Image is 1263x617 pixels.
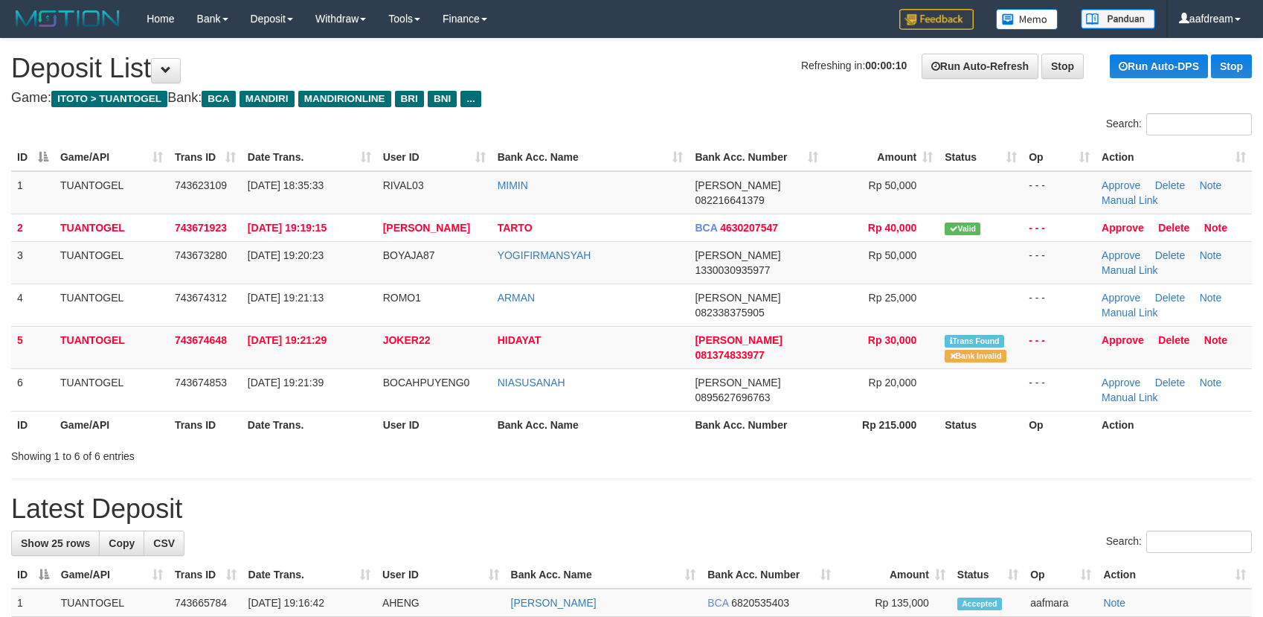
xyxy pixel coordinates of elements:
a: Delete [1155,179,1185,191]
td: TUANTOGEL [54,241,169,284]
a: YOGIFIRMANSYAH [498,249,591,261]
img: panduan.png [1081,9,1155,29]
a: Delete [1158,222,1189,234]
a: Note [1200,249,1222,261]
span: [DATE] 18:35:33 [248,179,324,191]
span: Copy 082338375905 to clipboard [695,307,764,319]
span: ROMO1 [383,292,421,304]
a: Delete [1155,249,1185,261]
th: Trans ID: activate to sort column ascending [169,561,242,589]
a: MIMIN [498,179,528,191]
span: [PERSON_NAME] [695,334,782,346]
span: 743674312 [175,292,227,304]
a: Delete [1158,334,1189,346]
h1: Latest Deposit [11,494,1252,524]
a: HIDAYAT [498,334,541,346]
td: - - - [1023,326,1096,368]
a: ARMAN [498,292,536,304]
a: Approve [1102,222,1144,234]
span: MANDIRI [240,91,295,107]
span: BCA [202,91,235,107]
td: - - - [1023,214,1096,241]
td: aafmara [1024,589,1097,617]
span: Rp 20,000 [869,377,917,389]
td: - - - [1023,171,1096,214]
td: - - - [1023,241,1096,284]
span: [DATE] 19:19:15 [248,222,327,234]
td: TUANTOGEL [54,284,169,326]
a: Manual Link [1102,307,1158,319]
span: ITOTO > TUANTOGEL [51,91,167,107]
td: - - - [1023,368,1096,411]
a: Approve [1102,334,1144,346]
span: BNI [428,91,457,107]
span: BCA [695,222,717,234]
span: Copy 4630207547 to clipboard [720,222,778,234]
th: Bank Acc. Number [689,411,824,438]
td: - - - [1023,284,1096,326]
th: User ID: activate to sort column ascending [376,561,505,589]
td: 6 [11,368,54,411]
span: MANDIRIONLINE [298,91,391,107]
span: BRI [395,91,424,107]
span: BCA [707,597,728,609]
span: [DATE] 19:20:23 [248,249,324,261]
a: Stop [1211,54,1252,78]
a: [PERSON_NAME] [511,597,597,609]
td: AHENG [376,589,505,617]
th: Bank Acc. Name [492,411,690,438]
td: TUANTOGEL [55,589,169,617]
td: TUANTOGEL [54,368,169,411]
th: Op [1023,411,1096,438]
a: Stop [1041,54,1084,79]
th: Date Trans.: activate to sort column ascending [242,561,376,589]
th: Trans ID [169,411,242,438]
a: Delete [1155,377,1185,389]
th: Status: activate to sort column ascending [939,144,1023,171]
a: Note [1200,179,1222,191]
th: ID [11,411,54,438]
a: Approve [1102,249,1140,261]
td: 1 [11,589,55,617]
td: 4 [11,284,54,326]
th: Amount: activate to sort column ascending [837,561,951,589]
th: Action: activate to sort column ascending [1096,144,1252,171]
div: Showing 1 to 6 of 6 entries [11,443,515,464]
input: Search: [1146,113,1252,135]
span: Copy 6820535403 to clipboard [731,597,789,609]
a: Note [1204,334,1227,346]
td: TUANTOGEL [54,171,169,214]
a: Manual Link [1102,264,1158,276]
a: Approve [1102,179,1140,191]
span: CSV [153,537,175,549]
th: ID: activate to sort column descending [11,561,55,589]
img: Button%20Memo.svg [996,9,1058,30]
th: Date Trans. [242,411,377,438]
span: [PERSON_NAME] [695,179,780,191]
a: Approve [1102,292,1140,304]
span: Refreshing in: [801,60,907,71]
label: Search: [1106,113,1252,135]
span: 743671923 [175,222,227,234]
a: Show 25 rows [11,531,100,556]
h4: Game: Bank: [11,91,1252,106]
span: Similar transaction found [945,335,1004,348]
span: [DATE] 19:21:29 [248,334,327,346]
span: Show 25 rows [21,537,90,549]
a: TARTO [498,222,533,234]
label: Search: [1106,531,1252,553]
th: Game/API: activate to sort column ascending [55,561,169,589]
span: Copy [109,537,135,549]
span: Bank is not match [945,350,1006,362]
a: NIASUSANAH [498,377,565,389]
th: Op: activate to sort column ascending [1024,561,1097,589]
img: Feedback.jpg [899,9,974,30]
th: ID: activate to sort column descending [11,144,54,171]
span: [PERSON_NAME] [695,377,780,389]
td: 2 [11,214,54,241]
th: Action [1096,411,1252,438]
th: Date Trans.: activate to sort column ascending [242,144,377,171]
span: Copy 082216641379 to clipboard [695,194,764,206]
span: ... [460,91,481,107]
a: Note [1103,597,1125,609]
